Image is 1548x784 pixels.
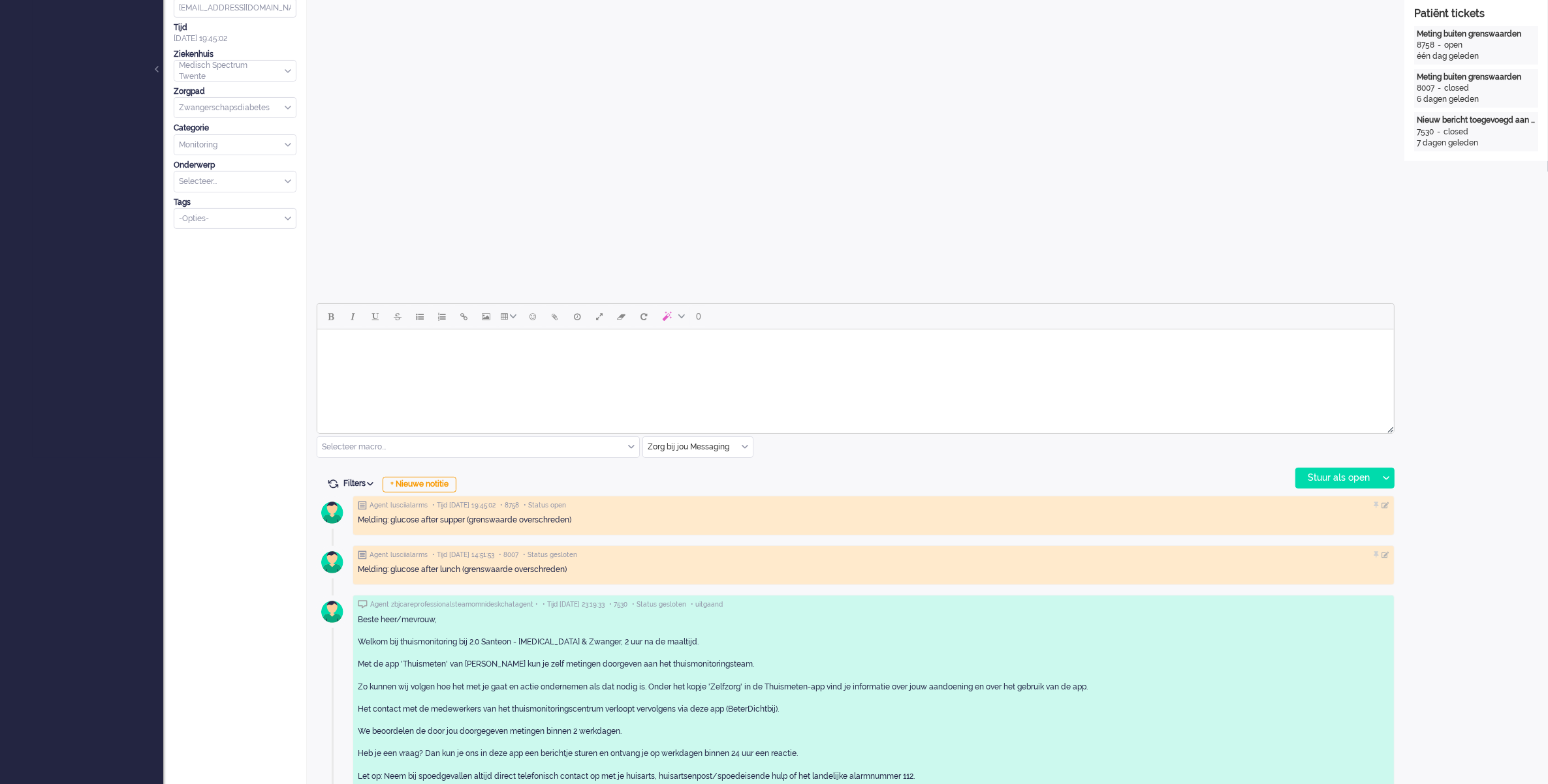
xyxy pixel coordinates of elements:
[343,479,378,488] span: Filters
[370,550,428,560] span: Agent lusciialarms
[370,600,538,609] span: Agent zbjcareprofessionalsteamomnideskchatagent •
[609,600,627,609] span: • 7530
[174,86,296,97] div: Zorgpad
[1417,72,1536,83] div: Meting buiten grenswaarden
[632,600,686,609] span: • Status gesloten
[690,305,707,327] button: 0
[1417,138,1536,149] div: 7 dagen geleden
[1383,421,1394,433] div: Resize
[566,305,588,327] button: Delay message
[432,501,496,510] span: • Tijd [DATE] 19:45:02
[358,515,1389,526] div: Melding: glucose after supper (grenswaarde overschreden)
[1417,51,1536,62] div: één dag geleden
[432,550,494,560] span: • Tijd [DATE] 14:51:53
[370,501,428,510] span: Agent lusciialarms
[499,550,518,560] span: • 8007
[1417,127,1434,138] div: 7530
[358,501,367,510] img: ic_note_grey.svg
[174,197,296,208] div: Tags
[588,305,610,327] button: Fullscreen
[610,305,633,327] button: Clear formatting
[317,329,1394,421] iframe: Rich Text Area
[174,22,296,44] div: [DATE] 19:45:02
[1296,468,1378,488] div: Stuur als open
[364,305,387,327] button: Underline
[174,160,296,171] div: Onderwerp
[174,123,296,134] div: Categorie
[522,305,544,327] button: Emoticons
[316,596,349,628] img: avatar
[1444,83,1469,94] div: closed
[453,305,475,327] button: Insert/edit link
[1417,83,1434,94] div: 8007
[655,305,690,327] button: AI
[1417,115,1536,126] div: Nieuw bericht toegevoegd aan gesprek
[1434,83,1444,94] div: -
[342,305,364,327] button: Italic
[358,550,367,560] img: ic_note_grey.svg
[358,564,1389,575] div: Melding: glucose after lunch (grenswaarde overschreden)
[316,546,349,579] img: avatar
[691,600,723,609] span: • uitgaand
[1444,40,1462,51] div: open
[1414,7,1538,22] div: Patiënt tickets
[1417,94,1536,105] div: 6 dagen geleden
[1417,29,1536,40] div: Meting buiten grenswaarden
[475,305,498,327] button: Insert/edit image
[633,305,655,327] button: Reset content
[387,305,409,327] button: Strikethrough
[174,208,296,230] div: Select Tags
[174,49,296,60] div: Ziekenhuis
[1417,40,1434,51] div: 8758
[696,311,701,322] span: 0
[320,305,342,327] button: Bold
[543,600,605,609] span: • Tijd [DATE] 23:19:33
[316,496,349,529] img: avatar
[544,305,566,327] button: Add attachment
[1434,127,1444,138] div: -
[523,550,577,560] span: • Status gesloten
[524,501,566,510] span: • Status open
[1434,40,1444,51] div: -
[383,477,456,492] div: + Nieuwe notitie
[174,22,296,33] div: Tijd
[409,305,431,327] button: Bullet list
[500,501,519,510] span: • 8758
[1444,127,1468,138] div: closed
[498,305,522,327] button: Table
[358,600,368,609] img: ic_chat_grey.svg
[431,305,453,327] button: Numbered list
